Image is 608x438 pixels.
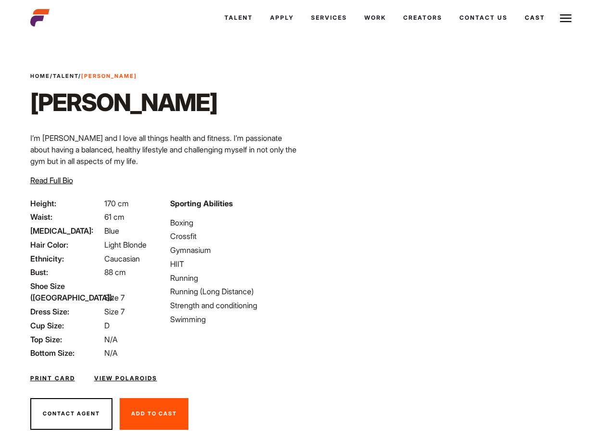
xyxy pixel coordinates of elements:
[131,410,177,417] span: Add To Cast
[104,199,129,208] span: 170 cm
[170,244,298,256] li: Gymnasium
[30,280,102,303] span: Shoe Size ([GEOGRAPHIC_DATA]):
[170,313,298,325] li: Swimming
[30,306,102,317] span: Dress Size:
[30,374,75,383] a: Print Card
[30,88,217,117] h1: [PERSON_NAME]
[30,334,102,345] span: Top Size:
[170,286,298,297] li: Running (Long Distance)
[104,335,118,344] span: N/A
[170,258,298,270] li: HIIT
[451,5,516,31] a: Contact Us
[30,175,73,186] button: Read Full Bio
[30,8,50,27] img: cropped-aefm-brand-fav-22-square.png
[104,240,147,250] span: Light Blonde
[30,225,102,237] span: [MEDICAL_DATA]:
[104,348,118,358] span: N/A
[261,5,302,31] a: Apply
[302,5,356,31] a: Services
[560,13,571,24] img: Burger icon
[170,272,298,284] li: Running
[395,5,451,31] a: Creators
[170,199,233,208] strong: Sporting Abilities
[30,211,102,223] span: Waist:
[356,5,395,31] a: Work
[104,212,124,222] span: 61 cm
[170,217,298,228] li: Boxing
[104,254,140,263] span: Caucasian
[170,300,298,311] li: Strength and conditioning
[104,226,119,236] span: Blue
[30,398,112,430] button: Contact Agent
[104,293,124,302] span: Size 7
[30,320,102,331] span: Cup Size:
[104,267,126,277] span: 88 cm
[53,73,78,79] a: Talent
[30,73,50,79] a: Home
[30,347,102,359] span: Bottom Size:
[30,175,73,185] span: Read Full Bio
[30,253,102,264] span: Ethnicity:
[81,73,137,79] strong: [PERSON_NAME]
[94,374,157,383] a: View Polaroids
[516,5,554,31] a: Cast
[30,266,102,278] span: Bust:
[104,307,124,316] span: Size 7
[30,198,102,209] span: Height:
[30,132,298,167] p: I’m [PERSON_NAME] and I love all things health and fitness. I’m passionate about having a balance...
[120,398,188,430] button: Add To Cast
[30,72,137,80] span: / /
[30,239,102,250] span: Hair Color:
[170,230,298,242] li: Crossfit
[104,321,110,330] span: D
[216,5,261,31] a: Talent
